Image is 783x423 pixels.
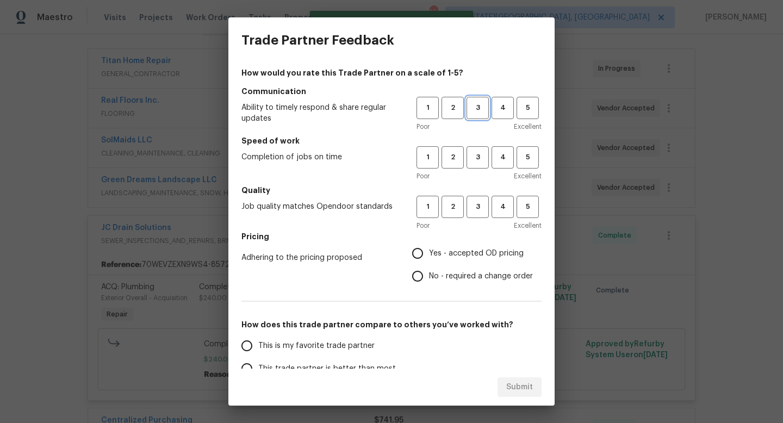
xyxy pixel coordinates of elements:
span: 1 [418,201,438,213]
span: Ability to timely respond & share regular updates [241,102,399,124]
span: 4 [493,151,513,164]
span: 5 [518,102,538,114]
span: 3 [468,102,488,114]
span: 1 [418,151,438,164]
span: 2 [443,201,463,213]
button: 5 [517,196,539,218]
button: 1 [417,97,439,119]
span: Poor [417,220,430,231]
span: 2 [443,102,463,114]
button: 2 [442,146,464,169]
h5: How does this trade partner compare to others you’ve worked with? [241,319,542,330]
span: This trade partner is better than most [258,363,396,375]
span: No - required a change order [429,271,533,282]
h3: Trade Partner Feedback [241,33,394,48]
button: 3 [467,97,489,119]
h4: How would you rate this Trade Partner on a scale of 1-5? [241,67,542,78]
button: 4 [492,196,514,218]
button: 2 [442,97,464,119]
div: Pricing [412,242,542,288]
button: 5 [517,146,539,169]
button: 2 [442,196,464,218]
span: Completion of jobs on time [241,152,399,163]
button: 4 [492,97,514,119]
span: Excellent [514,121,542,132]
span: Yes - accepted OD pricing [429,248,524,259]
span: Poor [417,171,430,182]
span: Excellent [514,171,542,182]
h5: Speed of work [241,135,542,146]
span: Job quality matches Opendoor standards [241,201,399,212]
button: 3 [467,196,489,218]
span: 2 [443,151,463,164]
span: 4 [493,201,513,213]
button: 3 [467,146,489,169]
button: 1 [417,196,439,218]
span: Poor [417,121,430,132]
h5: Pricing [241,231,542,242]
span: 5 [518,151,538,164]
span: 3 [468,151,488,164]
span: 4 [493,102,513,114]
span: 1 [418,102,438,114]
h5: Communication [241,86,542,97]
span: 5 [518,201,538,213]
button: 4 [492,146,514,169]
span: 3 [468,201,488,213]
span: This is my favorite trade partner [258,340,375,352]
span: Excellent [514,220,542,231]
button: 5 [517,97,539,119]
button: 1 [417,146,439,169]
span: Adhering to the pricing proposed [241,252,395,263]
h5: Quality [241,185,542,196]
